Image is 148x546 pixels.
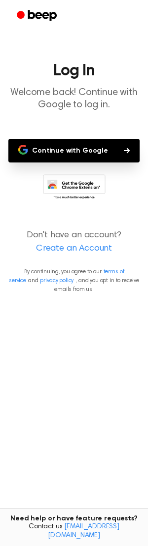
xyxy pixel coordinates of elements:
[8,87,140,111] p: Welcome back! Continue with Google to log in.
[8,267,140,294] p: By continuing, you agree to our and , and you opt in to receive emails from us.
[8,139,140,162] button: Continue with Google
[10,242,138,256] a: Create an Account
[48,523,119,539] a: [EMAIL_ADDRESS][DOMAIN_NAME]
[40,278,74,284] a: privacy policy
[8,63,140,79] h1: Log In
[10,6,66,26] a: Beep
[6,523,142,540] span: Contact us
[8,229,140,256] p: Don't have an account?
